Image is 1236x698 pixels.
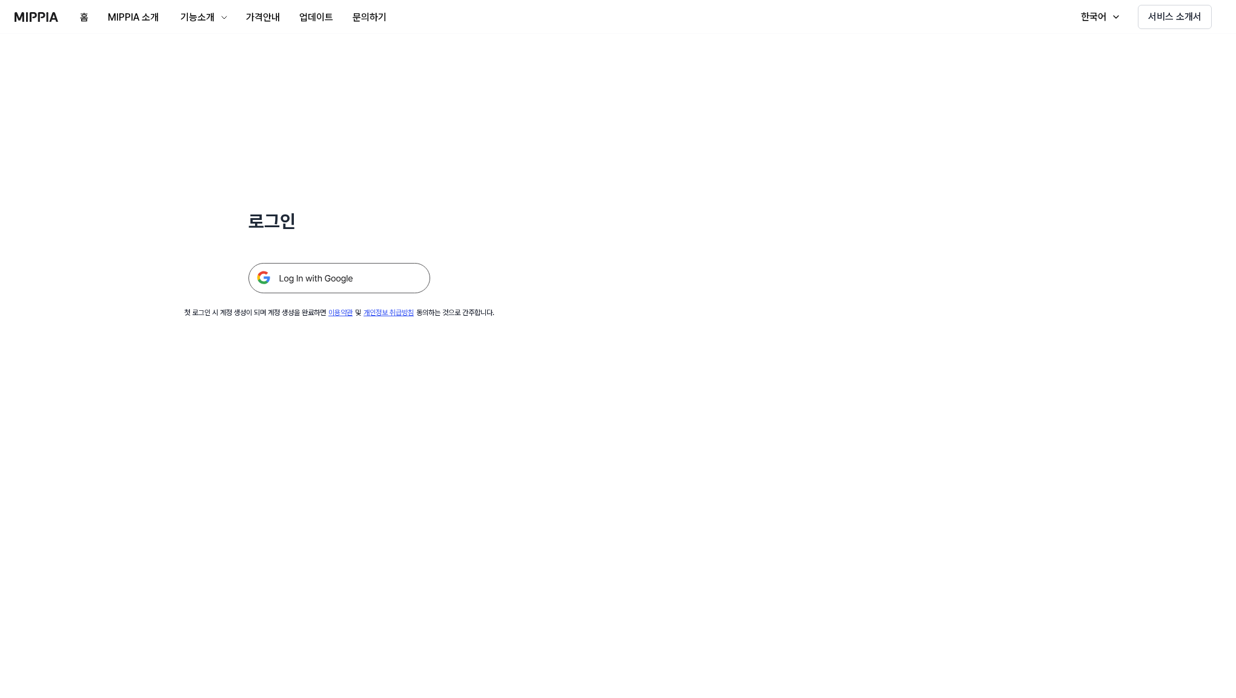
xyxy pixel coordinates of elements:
a: 이용약관 [328,308,353,317]
button: 가격안내 [236,5,290,30]
button: 업데이트 [290,5,343,30]
button: 한국어 [1069,5,1128,29]
a: 개인정보 취급방침 [364,308,414,317]
img: logo [15,12,58,22]
button: 문의하기 [343,5,396,30]
button: MIPPIA 소개 [98,5,168,30]
button: 홈 [70,5,98,30]
h1: 로그인 [248,208,430,234]
img: 구글 로그인 버튼 [248,263,430,293]
div: 기능소개 [178,10,217,25]
a: 업데이트 [290,1,343,34]
button: 기능소개 [168,5,236,30]
button: 서비스 소개서 [1138,5,1212,29]
div: 첫 로그인 시 계정 생성이 되며 계정 생성을 완료하면 및 동의하는 것으로 간주합니다. [184,308,494,318]
div: 한국어 [1078,10,1109,24]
